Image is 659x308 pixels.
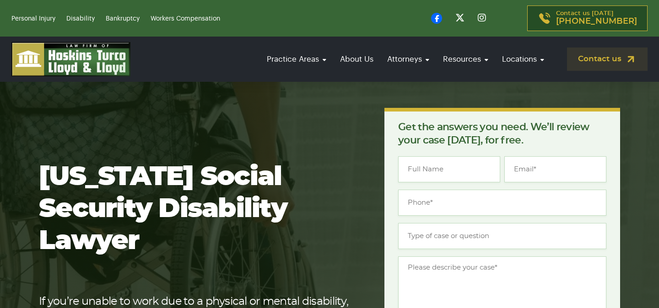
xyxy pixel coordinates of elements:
[335,46,378,72] a: About Us
[567,48,648,71] a: Contact us
[556,11,637,26] p: Contact us [DATE]
[383,46,434,72] a: Attorneys
[504,156,606,182] input: Email*
[106,16,140,22] a: Bankruptcy
[398,190,606,216] input: Phone*
[66,16,95,22] a: Disability
[151,16,220,22] a: Workers Compensation
[438,46,493,72] a: Resources
[398,223,606,249] input: Type of case or question
[398,156,500,182] input: Full Name
[398,121,606,147] p: Get the answers you need. We’ll review your case [DATE], for free.
[497,46,549,72] a: Locations
[556,17,637,26] span: [PHONE_NUMBER]
[39,161,355,257] h1: [US_STATE] Social Security Disability Lawyer
[262,46,331,72] a: Practice Areas
[527,5,648,31] a: Contact us [DATE][PHONE_NUMBER]
[11,16,55,22] a: Personal Injury
[11,42,130,76] img: logo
